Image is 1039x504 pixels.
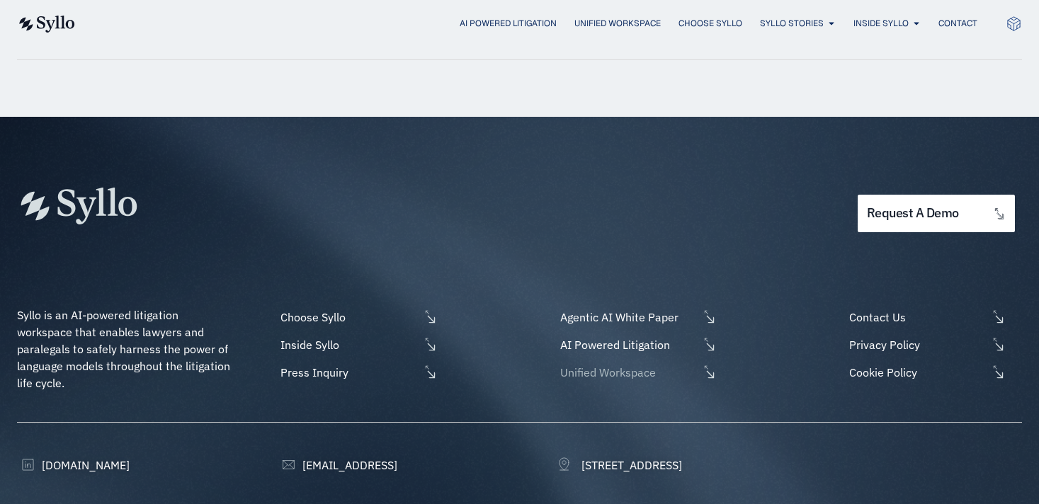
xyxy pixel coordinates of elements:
[846,336,987,353] span: Privacy Policy
[277,309,437,326] a: Choose Syllo
[846,309,1022,326] a: Contact Us
[574,17,661,30] a: Unified Workspace
[846,309,987,326] span: Contact Us
[853,17,909,30] a: Inside Syllo
[277,336,419,353] span: Inside Syllo
[846,364,987,381] span: Cookie Policy
[846,336,1022,353] a: Privacy Policy
[938,17,977,30] a: Contact
[38,457,130,474] span: [DOMAIN_NAME]
[557,336,698,353] span: AI Powered Litigation
[578,457,682,474] span: [STREET_ADDRESS]
[846,364,1022,381] a: Cookie Policy
[277,457,397,474] a: [EMAIL_ADDRESS]
[760,17,824,30] a: Syllo Stories
[679,17,742,30] a: Choose Syllo
[557,309,717,326] a: Agentic AI White Paper
[17,16,75,33] img: syllo
[103,17,977,30] div: Menu Toggle
[103,17,977,30] nav: Menu
[858,195,1015,232] a: request a demo
[867,207,959,220] span: request a demo
[277,364,419,381] span: Press Inquiry
[557,309,698,326] span: Agentic AI White Paper
[460,17,557,30] a: AI Powered Litigation
[557,457,682,474] a: [STREET_ADDRESS]
[299,457,397,474] span: [EMAIL_ADDRESS]
[277,336,437,353] a: Inside Syllo
[557,364,698,381] span: Unified Workspace
[557,364,717,381] a: Unified Workspace
[277,309,419,326] span: Choose Syllo
[17,308,233,390] span: Syllo is an AI-powered litigation workspace that enables lawyers and paralegals to safely harness...
[17,457,130,474] a: [DOMAIN_NAME]
[557,336,717,353] a: AI Powered Litigation
[277,364,437,381] a: Press Inquiry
